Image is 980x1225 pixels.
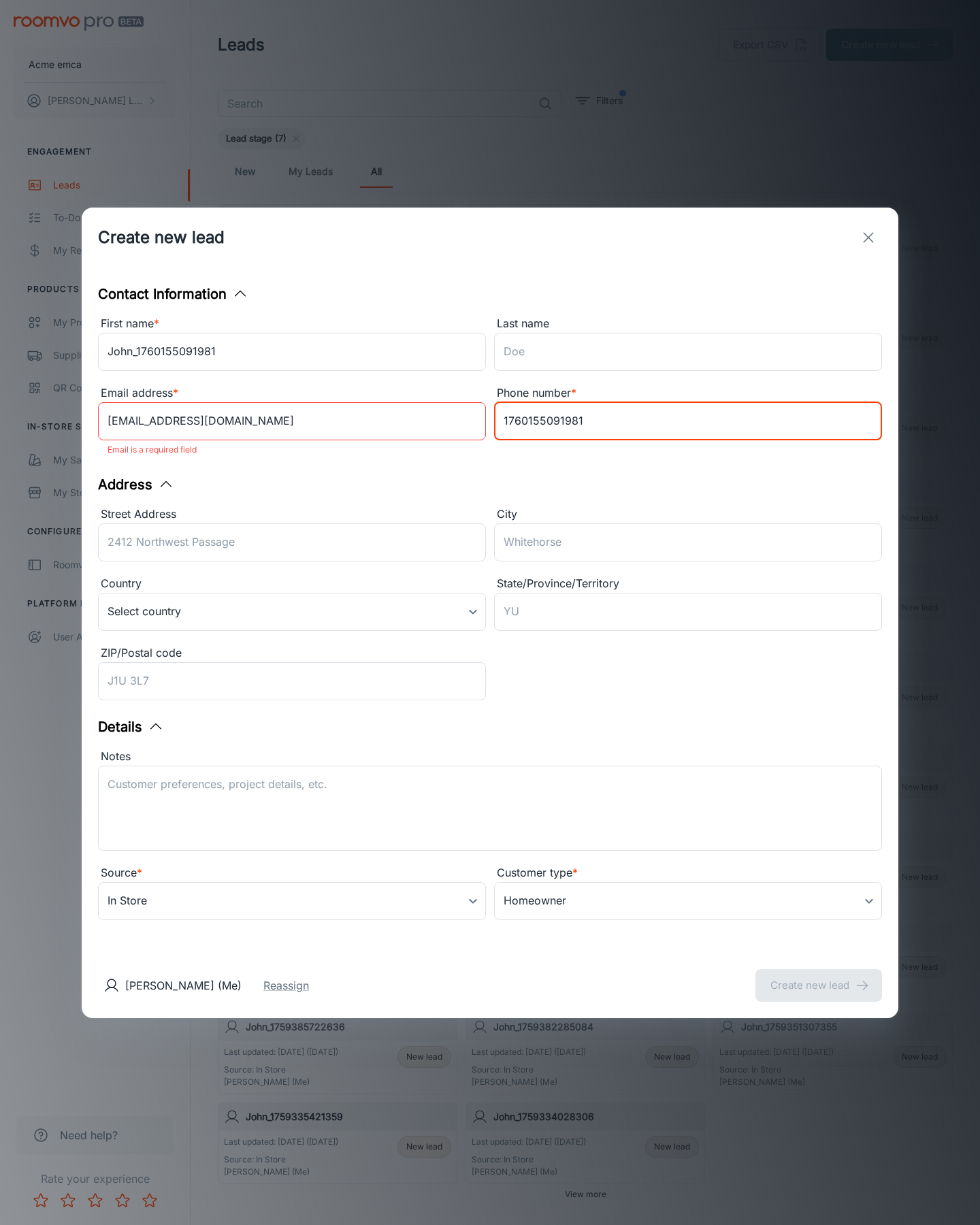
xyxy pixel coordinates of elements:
input: Whitehorse [494,523,882,561]
div: Notes [98,748,882,766]
div: Phone number [494,385,882,402]
div: Last name [494,315,882,333]
div: Street Address [98,506,486,523]
input: +1 439-123-4567 [494,402,882,440]
div: Homeowner [494,882,882,920]
input: John [98,333,486,371]
div: First name [98,315,486,333]
div: Source [98,864,486,882]
input: YU [494,593,882,631]
div: Email address [98,385,486,402]
h1: Create new lead [98,225,225,250]
input: J1U 3L7 [98,662,486,700]
button: Details [98,717,164,737]
div: In Store [98,882,486,920]
button: Reassign [263,977,309,994]
div: City [494,506,882,523]
div: Customer type [494,864,882,882]
input: myname@example.com [98,402,486,440]
p: [PERSON_NAME] (Me) [125,977,242,994]
p: Email is a required field [108,442,476,458]
button: Contact Information [98,284,248,304]
div: ZIP/Postal code [98,644,486,662]
div: Country [98,575,486,593]
button: exit [855,224,882,251]
button: Address [98,474,174,495]
div: State/Province/Territory [494,575,882,593]
input: 2412 Northwest Passage [98,523,486,561]
input: Doe [494,333,882,371]
div: Select country [98,593,486,631]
